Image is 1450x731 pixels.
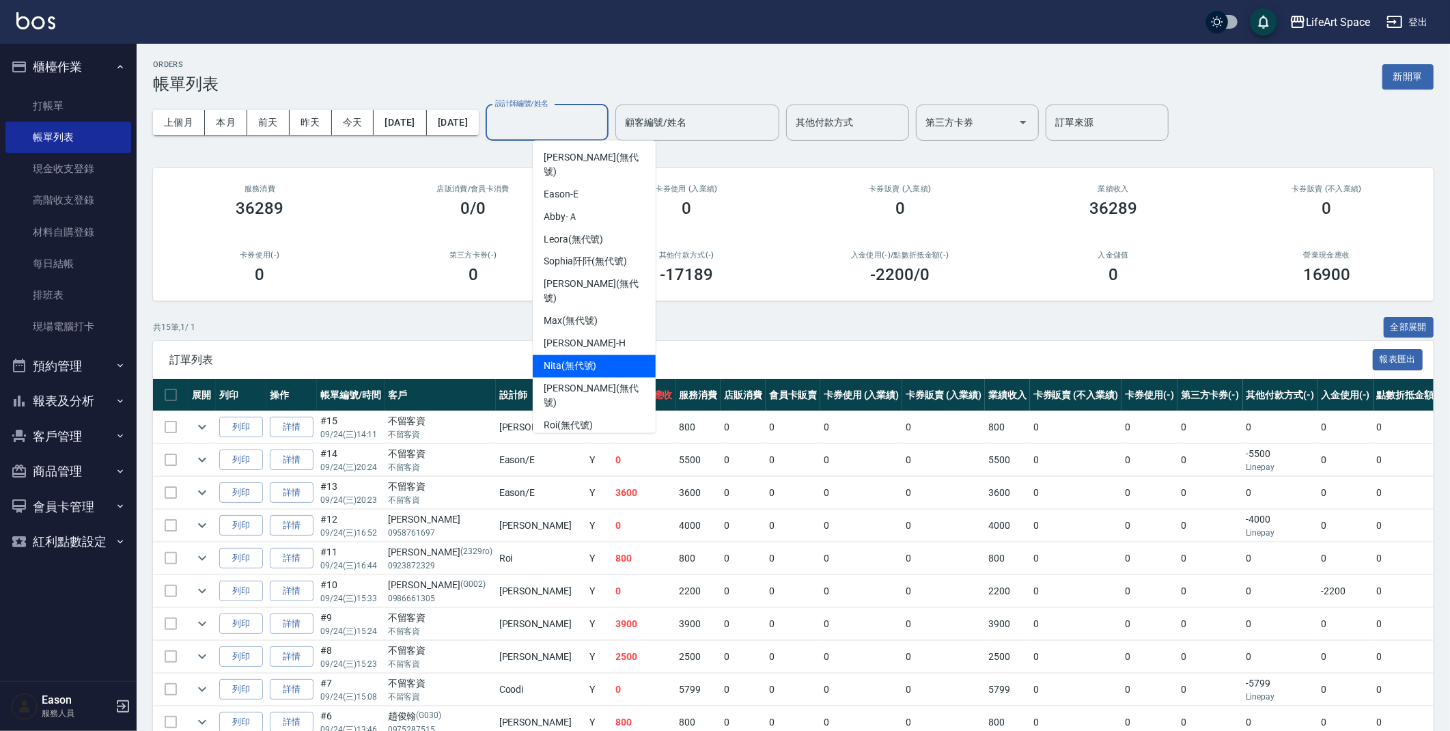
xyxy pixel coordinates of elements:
button: expand row [192,646,212,667]
td: 0 [612,510,676,542]
td: 0 [721,477,766,509]
td: 800 [612,542,676,575]
td: 0 [820,510,903,542]
p: 09/24 (三) 14:11 [320,428,381,441]
td: 0 [1121,510,1177,542]
button: LifeArt Space [1284,8,1376,36]
h3: 服務消費 [169,184,350,193]
th: 卡券使用(-) [1121,379,1177,411]
td: 0 [820,411,903,443]
td: Y [586,477,612,509]
td: 0 [1030,510,1121,542]
td: 0 [1121,575,1177,607]
span: [PERSON_NAME] (無代號) [544,277,645,306]
td: 0 [1374,608,1449,640]
td: 0 [820,575,903,607]
button: 列印 [219,581,263,602]
p: 09/24 (三) 15:23 [320,658,381,670]
button: 本月 [205,110,247,135]
p: 不留客資 [388,461,492,473]
h2: 業績收入 [1023,184,1204,193]
button: Open [1012,111,1034,133]
td: 0 [1243,575,1318,607]
a: 高階收支登錄 [5,184,131,216]
td: 0 [1030,575,1121,607]
button: save [1250,8,1277,36]
td: 3600 [612,477,676,509]
button: 全部展開 [1384,317,1434,338]
td: 0 [820,674,903,706]
th: 帳單編號/時間 [317,379,385,411]
td: #11 [317,542,385,575]
td: 0 [1177,444,1243,476]
button: 預約管理 [5,348,131,384]
td: 2500 [985,641,1030,673]
td: 0 [1243,477,1318,509]
td: 0 [1177,411,1243,443]
td: [PERSON_NAME] [496,510,586,542]
a: 詳情 [270,417,313,438]
td: 0 [766,641,820,673]
h2: 入金使用(-) /點數折抵金額(-) [810,251,991,260]
th: 其他付款方式(-) [1243,379,1318,411]
td: 0 [721,575,766,607]
p: 共 15 筆, 1 / 1 [153,321,195,333]
td: -5799 [1243,674,1318,706]
td: Roi [496,542,586,575]
td: #8 [317,641,385,673]
button: 列印 [219,417,263,438]
td: [PERSON_NAME] [496,641,586,673]
img: Logo [16,12,55,29]
th: 第三方卡券(-) [1177,379,1243,411]
td: 4000 [985,510,1030,542]
td: 0 [721,608,766,640]
td: 0 [1177,674,1243,706]
td: 0 [721,510,766,542]
span: Sophia阡阡 (無代號) [544,255,627,269]
td: 0 [1317,510,1374,542]
td: Y [586,542,612,575]
td: 0 [1243,542,1318,575]
h3: 0 [895,199,905,218]
td: 0 [1030,477,1121,509]
p: 09/24 (三) 20:23 [320,494,381,506]
td: 0 [820,641,903,673]
td: 0 [1317,411,1374,443]
th: 服務消費 [676,379,721,411]
td: 2200 [985,575,1030,607]
td: 0 [1030,674,1121,706]
td: #13 [317,477,385,509]
td: 0 [766,608,820,640]
td: 0 [1121,411,1177,443]
td: 0 [1121,608,1177,640]
td: 4000 [676,510,721,542]
td: #14 [317,444,385,476]
td: 0 [766,411,820,443]
span: [PERSON_NAME] (無代號) [544,150,645,179]
td: Y [586,608,612,640]
td: 0 [902,575,985,607]
td: #9 [317,608,385,640]
div: 不留客資 [388,447,492,461]
th: 卡券販賣 (不入業績) [1030,379,1121,411]
button: 前天 [247,110,290,135]
button: 報表及分析 [5,383,131,419]
p: 服務人員 [42,707,111,719]
a: 詳情 [270,679,313,700]
td: 3900 [985,608,1030,640]
div: [PERSON_NAME] [388,578,492,592]
td: 0 [1317,444,1374,476]
td: 0 [1317,477,1374,509]
div: 不留客資 [388,480,492,494]
td: 0 [1121,477,1177,509]
td: 0 [1243,411,1318,443]
td: 0 [612,674,676,706]
button: 列印 [219,548,263,569]
td: 3900 [676,608,721,640]
h2: 卡券使用(-) [169,251,350,260]
td: 0 [820,477,903,509]
td: 0 [902,641,985,673]
p: 09/24 (三) 16:44 [320,560,381,572]
p: 不留客資 [388,625,492,637]
th: 業績收入 [985,379,1030,411]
